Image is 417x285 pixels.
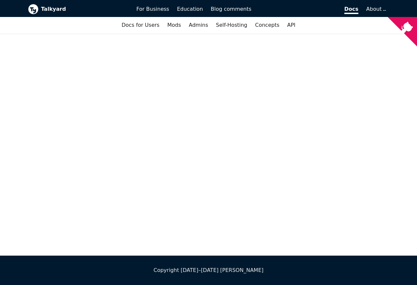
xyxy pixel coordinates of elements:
[28,266,389,275] div: Copyright [DATE]–[DATE] [PERSON_NAME]
[163,20,185,31] a: Mods
[255,4,363,15] a: Docs
[118,20,163,31] a: Docs for Users
[185,20,212,31] a: Admins
[366,6,385,12] a: About
[344,6,358,14] span: Docs
[177,6,203,12] span: Education
[137,6,169,12] span: For Business
[207,4,255,15] a: Blog comments
[211,6,252,12] span: Blog comments
[212,20,251,31] a: Self-Hosting
[173,4,207,15] a: Education
[251,20,283,31] a: Concepts
[41,5,127,13] b: Talkyard
[133,4,173,15] a: For Business
[28,4,127,14] a: Talkyard logoTalkyard
[28,4,38,14] img: Talkyard logo
[283,20,299,31] a: API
